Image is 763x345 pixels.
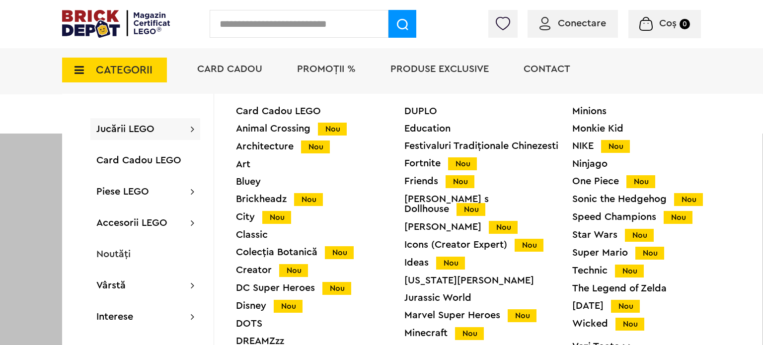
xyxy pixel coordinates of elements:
a: Minions [572,106,741,116]
a: Education [404,124,573,134]
a: Produse exclusive [390,64,489,74]
a: Card Cadou LEGO [236,106,404,116]
a: Jucării LEGO [96,124,154,134]
a: Card Cadou [197,64,262,74]
a: Contact [524,64,570,74]
span: Nou [318,123,347,136]
a: PROMOȚII % [297,64,356,74]
div: Animal Crossing [236,124,404,134]
a: Conectare [539,18,606,28]
span: Coș [659,18,677,28]
span: Conectare [558,18,606,28]
a: DUPLO [404,106,573,116]
span: CATEGORII [96,65,153,75]
small: 0 [680,19,690,29]
a: Monkie Kid [572,124,741,134]
a: Animal CrossingNou [236,124,404,134]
